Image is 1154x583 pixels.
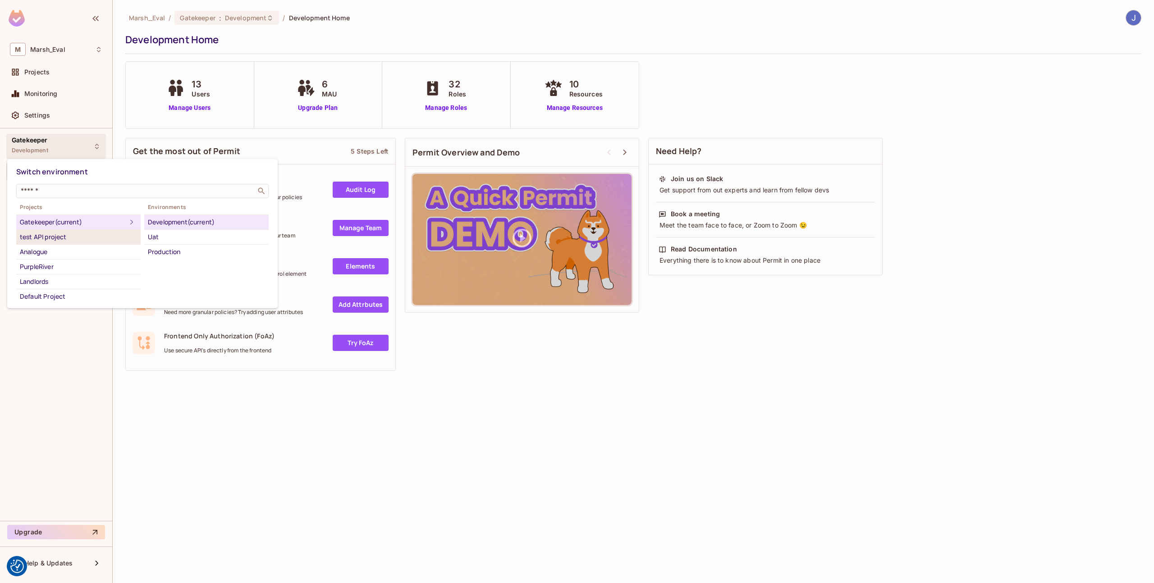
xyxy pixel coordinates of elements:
div: test API project [20,232,137,242]
span: Environments [144,204,269,211]
div: Development (current) [148,217,265,228]
div: Default Project [20,291,137,302]
div: PurpleRiver [20,261,137,272]
div: Production [148,246,265,257]
img: Revisit consent button [10,560,24,573]
span: Switch environment [16,167,88,177]
div: Gatekeeper (current) [20,217,126,228]
span: Projects [16,204,141,211]
div: Analogue [20,246,137,257]
div: Uat [148,232,265,242]
button: Consent Preferences [10,560,24,573]
div: Landlords [20,276,137,287]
